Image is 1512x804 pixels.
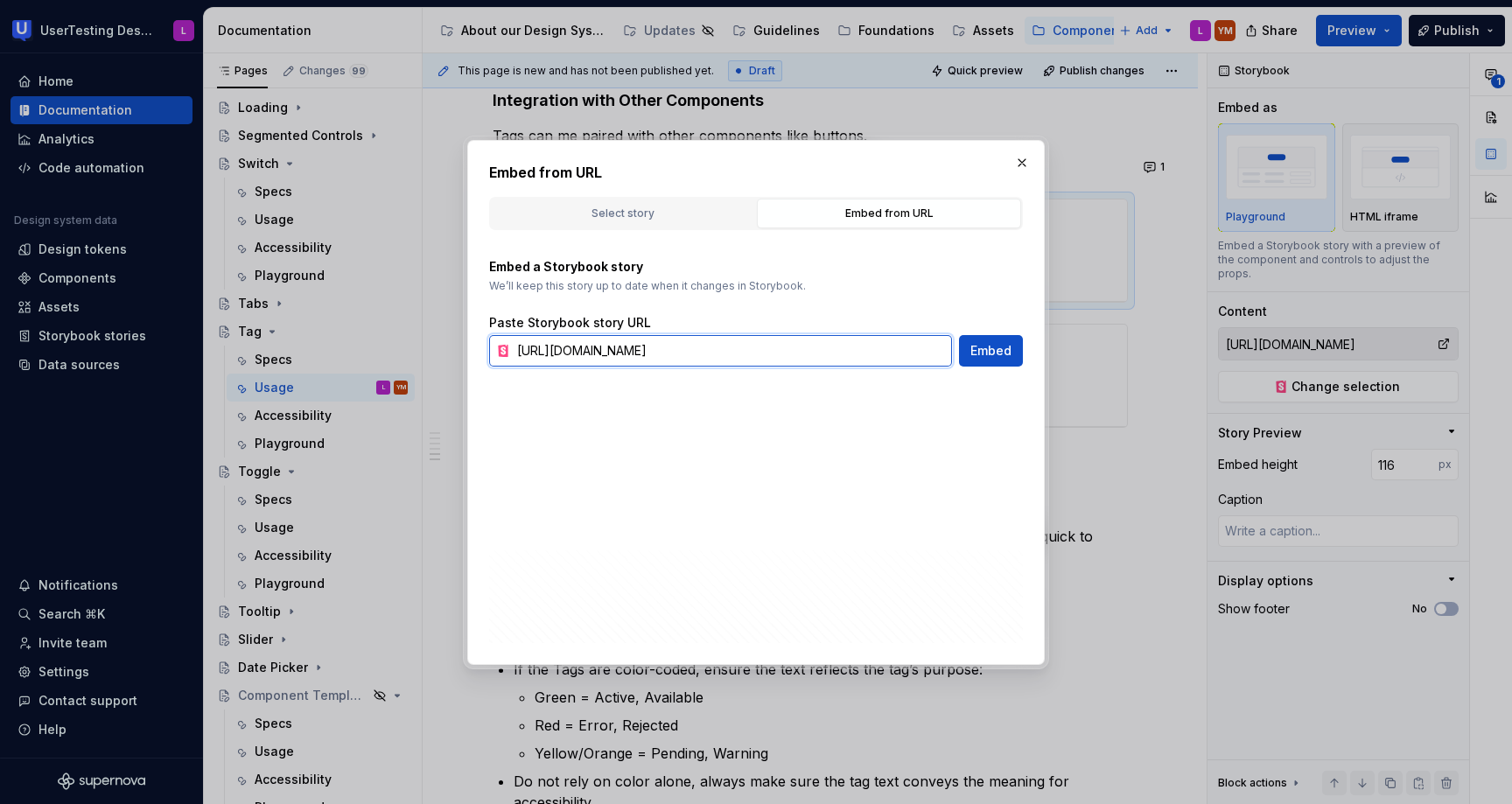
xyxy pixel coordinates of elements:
[497,205,749,222] div: Select story
[970,342,1011,360] span: Embed
[489,162,1023,183] h2: Embed from URL
[489,279,1023,293] p: We’ll keep this story up to date when it changes in Storybook.
[510,335,952,367] input: https://storybook.com/story/...
[489,314,651,332] label: Paste Storybook story URL
[763,205,1015,222] div: Embed from URL
[489,258,1023,276] p: Embed a Storybook story
[959,335,1023,367] button: Embed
